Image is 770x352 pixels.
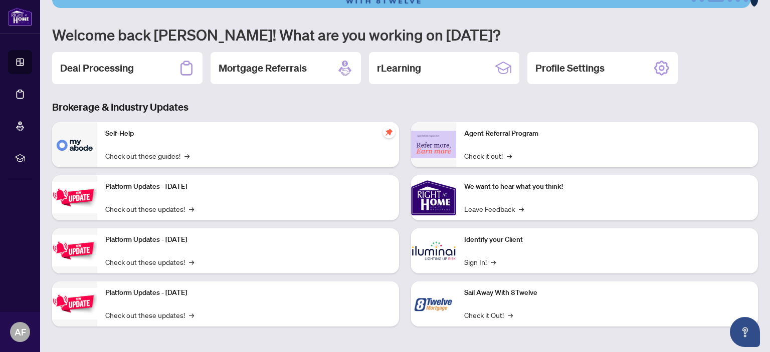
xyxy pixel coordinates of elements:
[105,234,391,245] p: Platform Updates - [DATE]
[507,150,512,161] span: →
[377,61,421,75] h2: rLearning
[189,256,194,267] span: →
[184,150,189,161] span: →
[464,203,524,214] a: Leave Feedback→
[105,181,391,192] p: Platform Updates - [DATE]
[105,309,194,320] a: Check out these updates!→
[464,256,496,267] a: Sign In!→
[411,281,456,326] img: Sail Away With 8Twelve
[105,256,194,267] a: Check out these updates!→
[411,131,456,158] img: Agent Referral Program
[52,25,758,44] h1: Welcome back [PERSON_NAME]! What are you working on [DATE]?
[105,128,391,139] p: Self-Help
[508,309,513,320] span: →
[464,287,750,298] p: Sail Away With 8Twelve
[52,235,97,266] img: Platform Updates - July 8, 2025
[8,8,32,26] img: logo
[15,325,26,339] span: AF
[464,128,750,139] p: Agent Referral Program
[464,234,750,245] p: Identify your Client
[491,256,496,267] span: →
[105,287,391,298] p: Platform Updates - [DATE]
[105,150,189,161] a: Check out these guides!→
[52,182,97,213] img: Platform Updates - July 21, 2025
[519,203,524,214] span: →
[464,181,750,192] p: We want to hear what you think!
[464,309,513,320] a: Check it Out!→
[52,100,758,114] h3: Brokerage & Industry Updates
[464,150,512,161] a: Check it out!→
[411,175,456,220] img: We want to hear what you think!
[189,309,194,320] span: →
[189,203,194,214] span: →
[52,288,97,319] img: Platform Updates - June 23, 2025
[535,61,605,75] h2: Profile Settings
[219,61,307,75] h2: Mortgage Referrals
[730,317,760,347] button: Open asap
[60,61,134,75] h2: Deal Processing
[411,228,456,273] img: Identify your Client
[105,203,194,214] a: Check out these updates!→
[383,126,395,138] span: pushpin
[52,122,97,167] img: Self-Help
